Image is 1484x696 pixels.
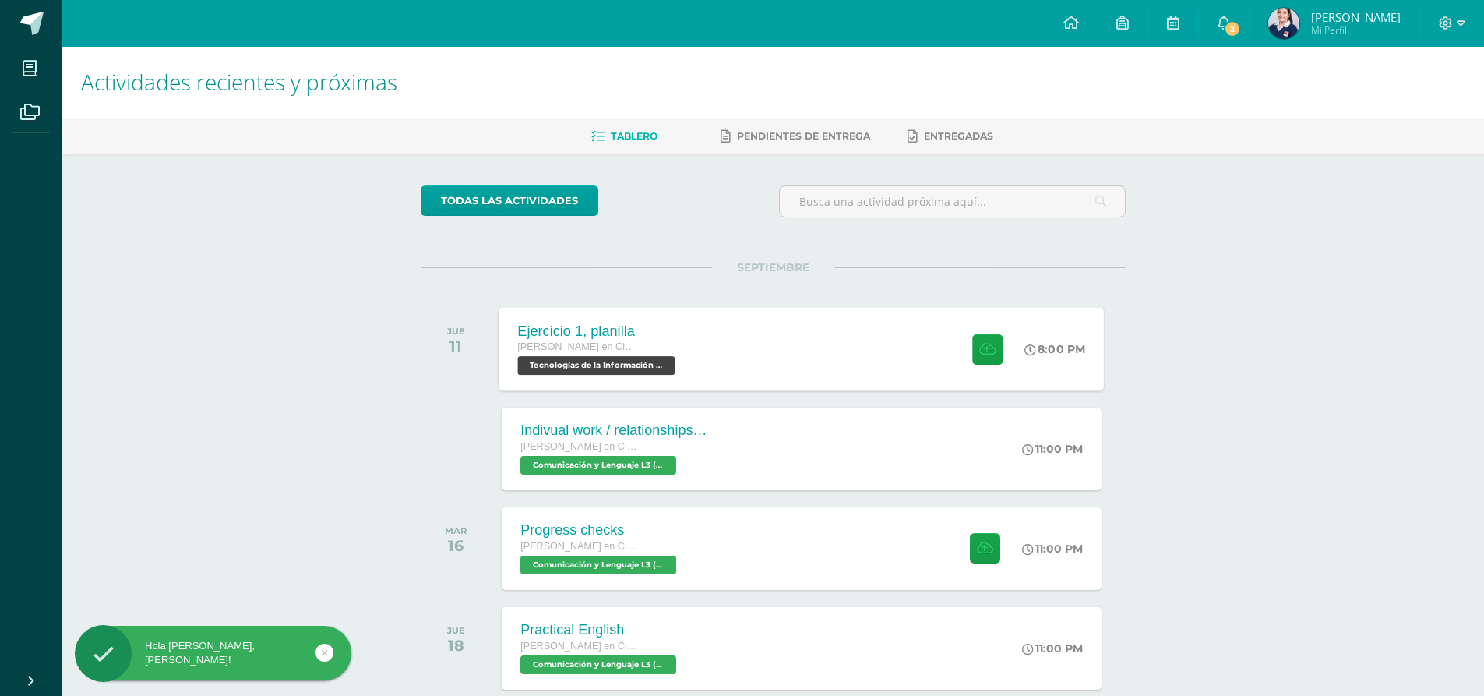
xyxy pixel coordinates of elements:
[447,326,465,337] div: JUE
[924,130,993,142] span: Entregadas
[447,625,465,636] div: JUE
[712,260,834,274] span: SEPTIEMBRE
[518,341,636,352] span: [PERSON_NAME] en Ciencias y Letras
[75,639,351,667] div: Hola [PERSON_NAME], [PERSON_NAME]!
[520,541,637,552] span: [PERSON_NAME] en Ciencias y Letras
[1022,542,1083,556] div: 11:00 PM
[518,323,679,339] div: Ejercicio 1, planilla
[520,556,676,574] span: Comunicación y Lenguaje L3 (Inglés) 5 'B'
[518,356,675,375] span: Tecnologías de la Información y la Comunicación 5 'B'
[520,422,707,439] div: Indivual work / relationships glossary
[591,124,657,149] a: Tablero
[81,67,397,97] span: Actividades recientes y próximas
[520,622,680,638] div: Practical English
[737,130,870,142] span: Pendientes de entrega
[447,337,465,355] div: 11
[520,655,676,674] span: Comunicación y Lenguaje L3 (Inglés) 5 'B'
[1022,442,1083,456] div: 11:00 PM
[721,124,870,149] a: Pendientes de entrega
[520,456,676,475] span: Comunicación y Lenguaje L3 (Inglés) 5 'B'
[611,130,657,142] span: Tablero
[520,441,637,452] span: [PERSON_NAME] en Ciencias y Letras
[1022,641,1083,655] div: 11:00 PM
[447,636,465,655] div: 18
[520,522,680,539] div: Progress checks
[1311,9,1401,25] span: [PERSON_NAME]
[1268,8,1299,39] img: 341ea6629ce5f61a5af33c0ba16bd14f.png
[445,525,467,536] div: MAR
[520,641,637,652] span: [PERSON_NAME] en Ciencias y Letras
[780,186,1125,217] input: Busca una actividad próxima aquí...
[1025,342,1086,356] div: 8:00 PM
[421,185,598,216] a: todas las Actividades
[1311,23,1401,37] span: Mi Perfil
[908,124,993,149] a: Entregadas
[445,536,467,555] div: 16
[1224,20,1241,37] span: 2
